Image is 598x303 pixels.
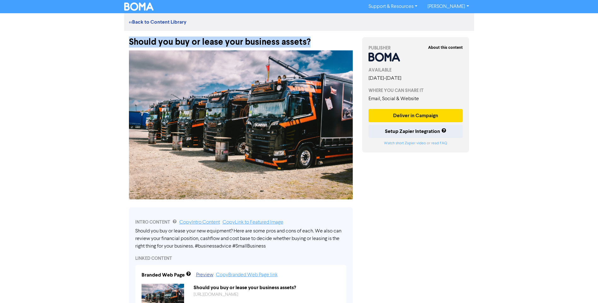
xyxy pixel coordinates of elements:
a: [PERSON_NAME] [422,2,474,12]
a: [URL][DOMAIN_NAME] [194,292,238,297]
div: AVAILABLE [369,67,463,73]
a: Watch short Zapier video [384,141,426,145]
div: LINKED CONTENT [135,255,346,262]
div: PUBLISHER [369,45,463,51]
div: [DATE] - [DATE] [369,75,463,82]
button: Setup Zapier Integration [369,125,463,138]
button: Deliver in Campaign [369,109,463,122]
div: INTRO CONTENT [135,219,346,226]
a: Preview [196,272,213,277]
a: Copy Link to Featured Image [223,220,283,225]
div: Should you buy or lease your business assets? [129,31,353,47]
div: Should you buy or lease your new equipment? Here are some pros and cons of each. We also can revi... [135,227,346,250]
div: WHERE YOU CAN SHARE IT [369,87,463,94]
strong: About this content [428,45,463,50]
div: Should you buy or lease your business assets? [189,284,345,291]
a: Copy Branded Web Page link [216,272,278,277]
a: <<Back to Content Library [129,19,186,25]
a: read FAQ [431,141,447,145]
div: or [369,140,463,146]
div: Branded Web Page [142,271,185,279]
a: Support & Resources [363,2,422,12]
iframe: Chat Widget [566,273,598,303]
div: https://public2.bomamarketing.com/cp/1pyba3KqLcnJs87Twyu6QE?sa=9RMtRFN [189,291,345,298]
div: Email, Social & Website [369,95,463,103]
a: Copy Intro Content [179,220,220,225]
img: BOMA Logo [124,3,154,11]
